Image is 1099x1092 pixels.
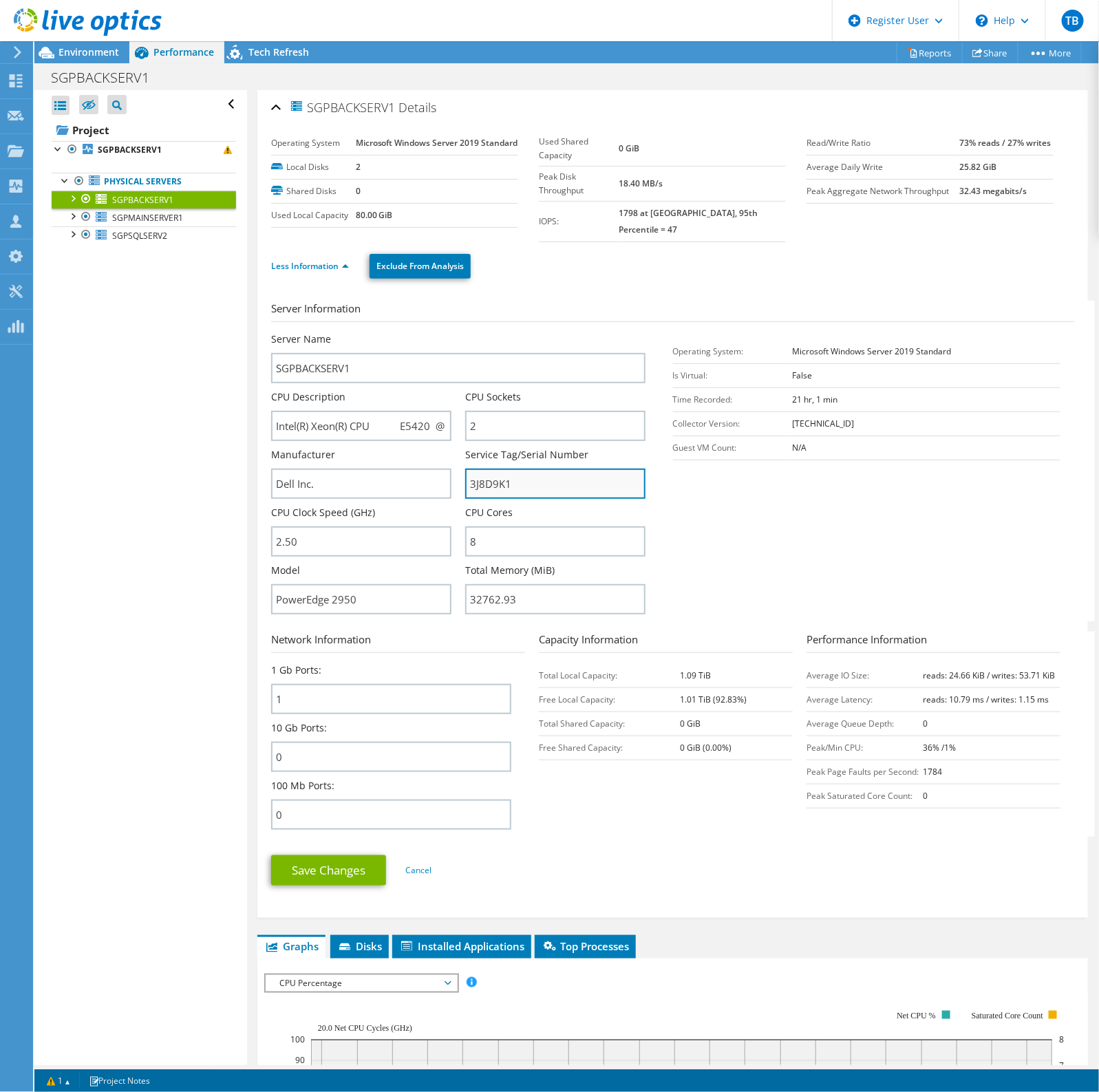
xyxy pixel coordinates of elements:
td: Peak Saturated Core Count: [807,784,923,808]
label: CPU Cores [465,506,513,520]
label: Manufacturer [271,448,335,462]
b: 32.43 megabits/s [960,185,1027,197]
td: Average Queue Depth: [807,711,923,736]
b: 73% reads / 27% writes [960,137,1052,149]
label: Peak Aggregate Network Throughput [807,184,959,198]
label: Service Tag/Serial Number [465,448,588,462]
span: CPU Percentage [273,975,449,992]
b: 0 GiB [680,718,701,729]
a: Project [52,119,236,141]
td: Average IO Size: [807,663,923,687]
b: reads: 24.66 KiB / writes: 53.71 KiB [923,670,1055,681]
label: 1 Gb Ports: [271,663,321,677]
text: Net CPU % [897,1011,937,1020]
label: Operating System [271,136,355,150]
td: Free Shared Capacity: [539,736,680,760]
text: Saturated Core Count [972,1011,1044,1020]
b: N/A [792,442,807,453]
b: 25.82 GiB [960,161,997,173]
a: More [1018,42,1082,63]
span: Disks [337,939,382,953]
h3: Capacity Information [539,632,793,653]
h3: Performance Information [807,632,1060,653]
b: SGPBACKSERV1 [98,144,162,156]
td: Free Local Capacity: [539,687,680,711]
b: 1784 [923,766,942,778]
b: 0 [356,185,361,197]
label: 10 Gb Ports: [271,721,327,735]
a: Reports [897,42,963,63]
td: Collector Version: [673,411,793,436]
b: 0 [923,718,928,729]
a: Exclude From Analysis [370,254,471,279]
td: Guest VM Count: [673,436,793,460]
a: SGPBACKSERV1 [52,141,236,159]
td: Total Local Capacity: [539,663,680,687]
label: Shared Disks [271,184,355,198]
span: SGPBACKSERV1 [112,194,173,206]
b: 0 GiB [619,142,639,154]
label: Used Shared Capacity [539,135,619,162]
span: Details [398,99,436,116]
label: Server Name [271,332,331,346]
b: 21 hr, 1 min [792,394,837,405]
label: CPU Description [271,390,345,404]
h3: Network Information [271,632,525,653]
a: SGPMAINSERVER1 [52,208,236,226]
b: Microsoft Windows Server 2019 Standard [356,137,518,149]
label: CPU Clock Speed (GHz) [271,506,375,520]
a: 1 [37,1072,80,1089]
label: IOPS: [539,215,619,228]
text: 20.0 Net CPU Cycles (GHz) [318,1023,412,1033]
a: Less Information [271,260,349,272]
td: Peak Page Faults per Second: [807,760,923,784]
label: Used Local Capacity [271,208,355,222]
span: SGPBACKSERV1 [289,99,395,115]
b: 2 [356,161,361,173]
b: 1.01 TiB (92.83%) [680,694,747,705]
text: 100 [290,1034,305,1045]
a: Share [962,42,1018,63]
b: reads: 10.79 ms / writes: 1.15 ms [923,694,1049,705]
svg: \n [976,14,988,27]
label: Total Memory (MiB) [465,564,555,577]
a: SGPSQLSERV2 [52,226,236,244]
b: 1798 at [GEOGRAPHIC_DATA], 95th Percentile = 47 [619,207,758,235]
span: Tech Refresh [248,45,309,58]
h1: SGPBACKSERV1 [45,70,171,85]
b: [TECHNICAL_ID] [792,418,854,429]
span: Performance [153,45,214,58]
b: 36% /1% [923,742,956,753]
a: Physical Servers [52,173,236,191]
label: Read/Write Ratio [807,136,959,150]
td: Average Latency: [807,687,923,711]
a: Save Changes [271,855,386,886]
td: Operating System: [673,339,793,363]
a: Cancel [405,864,431,876]
b: 80.00 GiB [356,209,393,221]
td: Is Virtual: [673,363,793,387]
b: 0 [923,790,928,802]
label: CPU Sockets [465,390,521,404]
span: Environment [58,45,119,58]
b: 18.40 MB/s [619,178,663,189]
td: Time Recorded: [673,387,793,411]
label: 100 Mb Ports: [271,779,334,793]
b: False [792,370,812,381]
b: 1.09 TiB [680,670,711,681]
label: Local Disks [271,160,355,174]
text: 90 [295,1054,305,1066]
span: SGPMAINSERVER1 [112,212,183,224]
label: Peak Disk Throughput [539,170,619,197]
td: Peak/Min CPU: [807,736,923,760]
label: Average Daily Write [807,160,959,174]
text: 8 [1059,1034,1064,1045]
span: TB [1062,10,1084,32]
a: SGPBACKSERV1 [52,191,236,208]
td: Total Shared Capacity: [539,711,680,736]
text: 7 [1059,1060,1064,1071]
span: Installed Applications [399,939,524,953]
h3: Server Information [271,301,1074,322]
span: Top Processes [542,939,629,953]
b: Microsoft Windows Server 2019 Standard [792,345,951,357]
